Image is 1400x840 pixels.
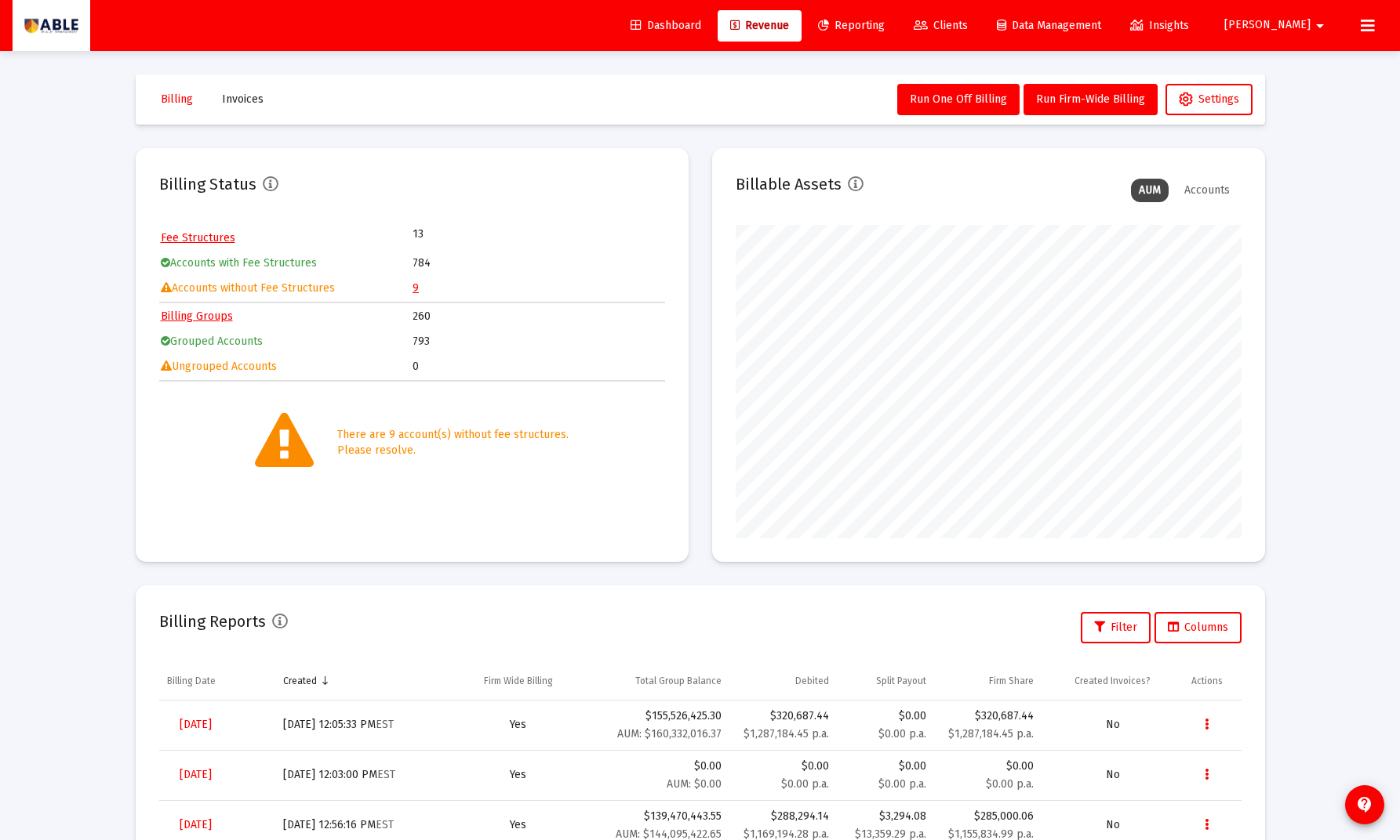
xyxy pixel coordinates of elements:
[161,92,193,106] span: Billing
[167,709,224,740] a: [DATE]
[942,809,1034,824] div: $285,000.06
[148,84,205,115] button: Billing
[1024,84,1158,115] button: Run Firm-Wide Billing
[845,759,926,792] div: $0.00
[413,330,664,353] td: 793
[942,759,1034,774] div: $0.00
[456,767,580,783] div: Yes
[617,727,722,740] small: AUM: $160,332,016.37
[588,662,730,700] td: Column Total Group Balance
[449,662,587,700] td: Column Firm Wide Billing
[413,252,664,275] td: 784
[1155,612,1242,643] button: Columns
[222,92,264,106] span: Invoices
[914,19,968,32] span: Clients
[456,817,580,833] div: Yes
[989,675,1034,687] div: Firm Share
[283,717,441,733] div: [DATE] 12:05:33 PM
[283,675,317,687] div: Created
[781,777,829,791] small: $0.00 p.a.
[744,727,829,740] small: $1,287,184.45 p.a.
[1184,662,1242,700] td: Column Actions
[805,10,897,42] a: Reporting
[275,662,449,700] td: Column Created
[618,10,714,42] a: Dashboard
[986,777,1034,791] small: $0.00 p.a.
[337,427,569,443] div: There are 9 account(s) without fee structures.
[180,768,212,781] span: [DATE]
[984,10,1114,42] a: Data Management
[376,718,394,731] small: EST
[667,777,722,791] small: AUM: $0.00
[1205,9,1348,41] button: [PERSON_NAME]
[1049,767,1176,783] div: No
[910,92,1007,106] span: Run One Off Billing
[631,19,701,32] span: Dashboard
[1191,675,1223,687] div: Actions
[942,708,1034,724] div: $320,687.44
[876,675,926,687] div: Split Payout
[736,172,842,197] h2: Billable Assets
[901,10,980,42] a: Clients
[1042,662,1184,700] td: Column Created Invoices?
[413,305,664,328] td: 260
[1224,19,1311,32] span: [PERSON_NAME]
[718,10,802,42] a: Revenue
[1131,179,1169,202] div: AUM
[730,19,789,32] span: Revenue
[1049,817,1176,833] div: No
[596,708,722,742] div: $155,526,425.30
[161,252,412,275] td: Accounts with Fee Structures
[159,662,276,700] td: Column Billing Date
[635,675,722,687] div: Total Group Balance
[283,817,441,833] div: [DATE] 12:56:16 PM
[845,708,926,742] div: $0.00
[413,355,664,378] td: 0
[818,19,885,32] span: Reporting
[209,84,276,115] button: Invoices
[1355,795,1374,814] mat-icon: contact_support
[997,19,1101,32] span: Data Management
[180,818,212,831] span: [DATE]
[737,809,828,824] div: $288,294.14
[1165,84,1253,115] button: Settings
[161,355,412,378] td: Ungrouped Accounts
[180,718,212,731] span: [DATE]
[1094,621,1137,634] span: Filter
[413,281,419,295] a: 9
[1179,92,1239,106] span: Settings
[837,662,934,700] td: Column Split Payout
[1081,612,1151,643] button: Filter
[878,777,926,791] small: $0.00 p.a.
[24,10,78,42] img: Dashboard
[167,759,224,791] a: [DATE]
[1168,621,1228,634] span: Columns
[1311,10,1329,42] mat-icon: arrow_drop_down
[737,708,828,724] div: $320,687.44
[948,727,1034,740] small: $1,287,184.45 p.a.
[897,84,1020,115] button: Run One Off Billing
[159,172,256,197] h2: Billing Status
[161,310,233,323] a: Billing Groups
[1176,179,1238,202] div: Accounts
[934,662,1042,700] td: Column Firm Share
[1118,10,1202,42] a: Insights
[878,727,926,740] small: $0.00 p.a.
[337,443,569,458] div: Please resolve.
[161,330,412,353] td: Grouped Accounts
[283,767,441,783] div: [DATE] 12:03:00 PM
[737,759,828,774] div: $0.00
[1036,92,1145,106] span: Run Firm-Wide Billing
[1075,675,1151,687] div: Created Invoices?
[596,759,722,792] div: $0.00
[795,675,829,687] div: Debited
[377,768,395,781] small: EST
[167,675,216,687] div: Billing Date
[413,226,538,242] td: 13
[1130,19,1189,32] span: Insights
[159,609,266,634] h2: Billing Reports
[484,675,553,687] div: Firm Wide Billing
[456,717,580,733] div: Yes
[1049,717,1176,733] div: No
[729,662,836,700] td: Column Debited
